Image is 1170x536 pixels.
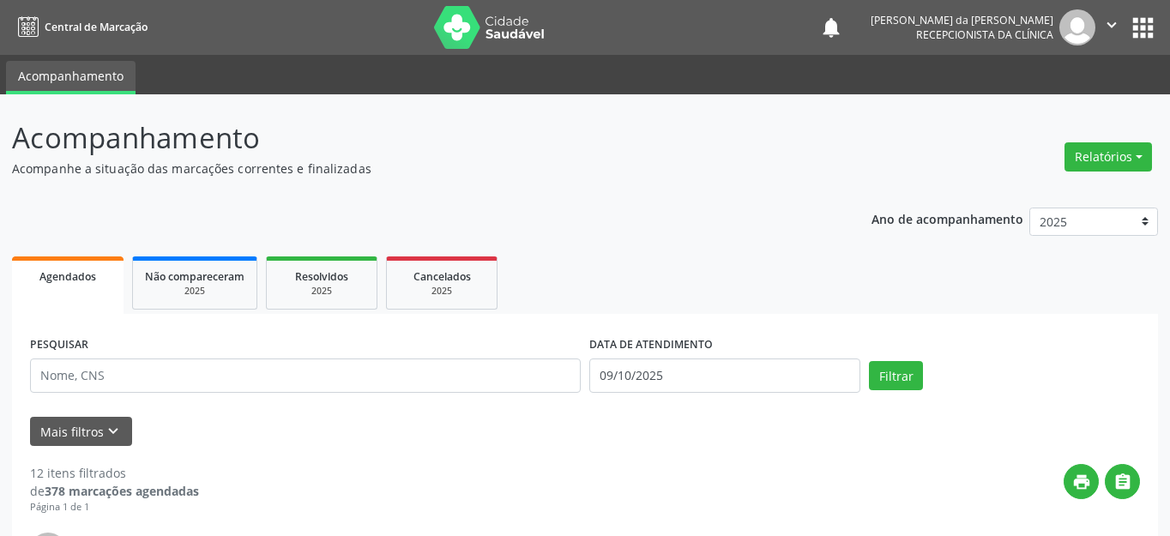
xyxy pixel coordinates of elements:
div: de [30,482,199,500]
span: Agendados [39,269,96,284]
strong: 378 marcações agendadas [45,483,199,499]
input: Nome, CNS [30,358,581,393]
input: Selecione um intervalo [589,358,860,393]
i: keyboard_arrow_down [104,422,123,441]
span: Cancelados [413,269,471,284]
label: PESQUISAR [30,332,88,358]
div: 2025 [399,285,485,298]
div: 12 itens filtrados [30,464,199,482]
a: Central de Marcação [12,13,148,41]
span: Resolvidos [295,269,348,284]
i: print [1072,473,1091,491]
div: 2025 [145,285,244,298]
i:  [1102,15,1121,34]
button:  [1095,9,1128,45]
label: DATA DE ATENDIMENTO [589,332,713,358]
button: Relatórios [1064,142,1152,172]
div: [PERSON_NAME] da [PERSON_NAME] [871,13,1053,27]
button: print [1064,464,1099,499]
i:  [1113,473,1132,491]
p: Acompanhe a situação das marcações correntes e finalizadas [12,160,814,178]
span: Não compareceram [145,269,244,284]
div: 2025 [279,285,365,298]
span: Recepcionista da clínica [916,27,1053,42]
p: Acompanhamento [12,117,814,160]
div: Página 1 de 1 [30,500,199,515]
button: Filtrar [869,361,923,390]
span: Central de Marcação [45,20,148,34]
p: Ano de acompanhamento [871,208,1023,229]
button: apps [1128,13,1158,43]
img: img [1059,9,1095,45]
button: notifications [819,15,843,39]
a: Acompanhamento [6,61,136,94]
button:  [1105,464,1140,499]
button: Mais filtroskeyboard_arrow_down [30,417,132,447]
